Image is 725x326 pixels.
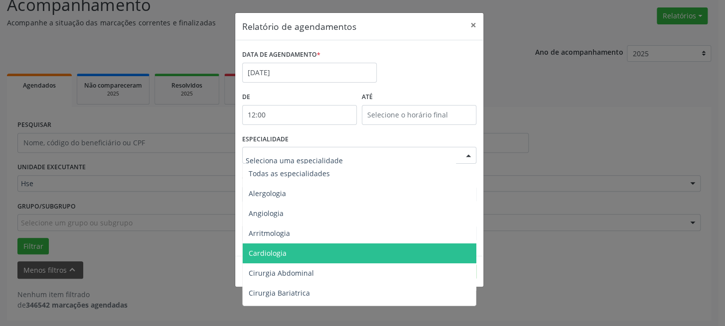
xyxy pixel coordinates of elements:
button: Close [463,13,483,37]
span: Arritmologia [249,228,290,238]
span: Angiologia [249,209,284,218]
input: Selecione o horário inicial [242,105,357,125]
label: ATÉ [362,90,476,105]
span: Todas as especialidades [249,169,330,178]
label: ESPECIALIDADE [242,132,289,147]
input: Selecione uma data ou intervalo [242,63,377,83]
label: De [242,90,357,105]
span: Alergologia [249,189,286,198]
input: Selecione o horário final [362,105,476,125]
h5: Relatório de agendamentos [242,20,356,33]
span: Cardiologia [249,248,287,258]
span: Cirurgia Abdominal [249,268,314,278]
label: DATA DE AGENDAMENTO [242,47,320,63]
span: Cirurgia Bariatrica [249,288,310,298]
input: Seleciona uma especialidade [246,150,456,170]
